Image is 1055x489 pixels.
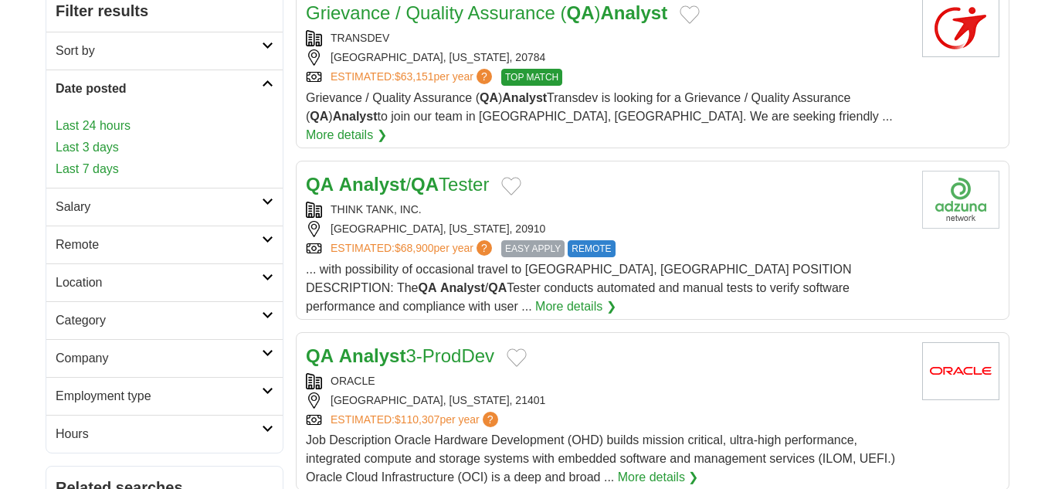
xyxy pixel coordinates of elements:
a: More details ❯ [306,126,387,144]
a: Location [46,263,283,301]
h2: Sort by [56,42,262,60]
strong: QA [306,174,334,195]
a: Date posted [46,70,283,107]
h2: Salary [56,198,262,216]
a: More details ❯ [618,468,699,487]
span: REMOTE [568,240,615,257]
span: $63,151 [395,70,434,83]
strong: Analyst [440,281,485,294]
h2: Location [56,273,262,292]
a: TRANSDEV [331,32,389,44]
strong: Analyst [502,91,547,104]
span: Job Description Oracle Hardware Development (OHD) builds mission critical, ultra-high performance... [306,433,895,484]
strong: Analyst [600,2,667,23]
span: EASY APPLY [501,240,565,257]
h2: Remote [56,236,262,254]
a: Last 7 days [56,160,273,178]
button: Add to favorite jobs [501,177,521,195]
strong: QA [310,110,328,123]
span: ? [483,412,498,427]
div: [GEOGRAPHIC_DATA], [US_STATE], 21401 [306,392,910,409]
h2: Hours [56,425,262,443]
a: Grievance / Quality Assurance (QA)Analyst [306,2,667,23]
strong: Analyst [339,345,406,366]
a: ESTIMATED:$68,900per year? [331,240,495,257]
strong: Analyst [333,110,378,123]
strong: QA [306,345,334,366]
div: THINK TANK, INC. [306,202,910,218]
a: ORACLE [331,375,375,387]
button: Add to favorite jobs [680,5,700,24]
h2: Employment type [56,387,262,406]
span: ? [477,240,492,256]
a: Category [46,301,283,339]
a: Last 24 hours [56,117,273,135]
strong: QA [480,91,498,104]
a: Salary [46,188,283,226]
div: [GEOGRAPHIC_DATA], [US_STATE], 20784 [306,49,910,66]
a: ESTIMATED:$110,307per year? [331,412,501,428]
span: $110,307 [395,413,439,426]
strong: QA [419,281,437,294]
span: $68,900 [395,242,434,254]
h2: Company [56,349,262,368]
strong: QA [488,281,507,294]
a: Hours [46,415,283,453]
strong: QA [566,2,594,23]
a: Sort by [46,32,283,70]
a: ESTIMATED:$63,151per year? [331,69,495,86]
strong: Analyst [339,174,406,195]
div: [GEOGRAPHIC_DATA], [US_STATE], 20910 [306,221,910,237]
button: Add to favorite jobs [507,348,527,367]
a: More details ❯ [535,297,616,316]
img: Oracle logo [922,342,999,400]
a: Employment type [46,377,283,415]
img: Company logo [922,171,999,229]
span: ... with possibility of occasional travel to [GEOGRAPHIC_DATA], [GEOGRAPHIC_DATA] POSITION DESCRI... [306,263,852,313]
h2: Date posted [56,80,262,98]
span: ? [477,69,492,84]
span: Grievance / Quality Assurance ( ) Transdev is looking for a Grievance / Quality Assurance ( ) to ... [306,91,893,123]
strong: QA [411,174,439,195]
a: Last 3 days [56,138,273,157]
h2: Category [56,311,262,330]
a: Remote [46,226,283,263]
a: Company [46,339,283,377]
a: QA Analyst/QATester [306,174,489,195]
a: QA Analyst3-ProdDev [306,345,494,366]
span: TOP MATCH [501,69,562,86]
